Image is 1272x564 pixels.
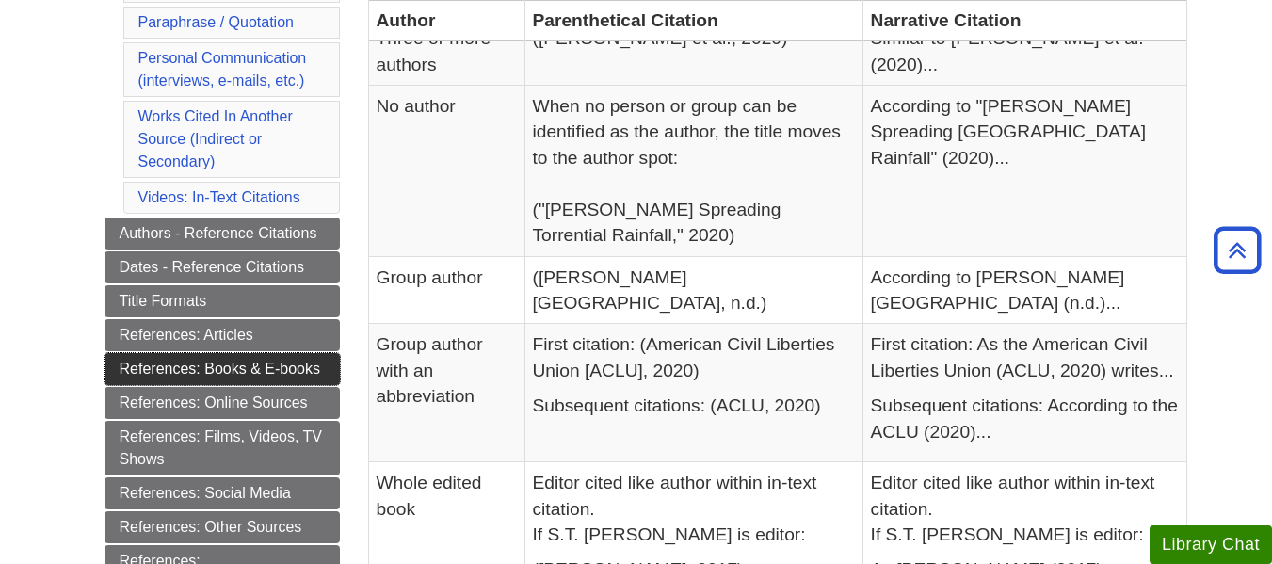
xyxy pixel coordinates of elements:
a: Authors - Reference Citations [105,218,340,250]
a: Personal Communication(interviews, e-mails, etc.) [138,50,307,89]
a: References: Articles [105,319,340,351]
td: ([PERSON_NAME] et al., 2020) [524,18,862,86]
a: Back to Top [1207,237,1267,263]
td: According to "[PERSON_NAME] Spreading [GEOGRAPHIC_DATA] Rainfall" (2020)... [862,86,1186,257]
a: References: Other Sources [105,511,340,543]
p: Editor cited like author within in-text citation. If S.T. [PERSON_NAME] is editor: [533,470,855,547]
p: Editor cited like author within in-text citation. If S.T. [PERSON_NAME] is editor: [871,470,1179,547]
td: When no person or group can be identified as the author, the title moves to the author spot: ("[P... [524,86,862,257]
a: Paraphrase / Quotation [138,14,294,30]
p: First citation: As the American Civil Liberties Union (ACLU, 2020) writes... [871,331,1179,383]
td: Three or more authors [368,18,524,86]
a: Works Cited In Another Source (Indirect or Secondary) [138,108,293,169]
td: Group author [368,256,524,324]
td: According to [PERSON_NAME][GEOGRAPHIC_DATA] (n.d.)... [862,256,1186,324]
p: First citation: (American Civil Liberties Union [ACLU], 2020) [533,331,855,383]
a: References: Films, Videos, TV Shows [105,421,340,475]
button: Library Chat [1150,525,1272,564]
a: Title Formats [105,285,340,317]
a: Videos: In-Text Citations [138,189,300,205]
a: References: Social Media [105,477,340,509]
a: References: Books & E-books [105,353,340,385]
a: References: Online Sources [105,387,340,419]
td: ([PERSON_NAME][GEOGRAPHIC_DATA], n.d.) [524,256,862,324]
td: Similar to [PERSON_NAME] et al. (2020)... [862,18,1186,86]
td: Group author with an abbreviation [368,324,524,462]
a: Dates - Reference Citations [105,251,340,283]
p: Subsequent citations: (ACLU, 2020) [533,393,855,418]
td: No author [368,86,524,257]
p: Subsequent citations: According to the ACLU (2020)... [871,393,1179,444]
